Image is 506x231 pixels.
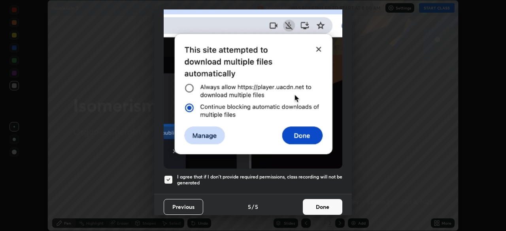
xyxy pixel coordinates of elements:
h4: 5 [248,203,251,211]
button: Done [303,199,342,215]
h4: / [252,203,254,211]
button: Previous [164,199,203,215]
h4: 5 [255,203,258,211]
h5: I agree that if I don't provide required permissions, class recording will not be generated [177,174,342,186]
